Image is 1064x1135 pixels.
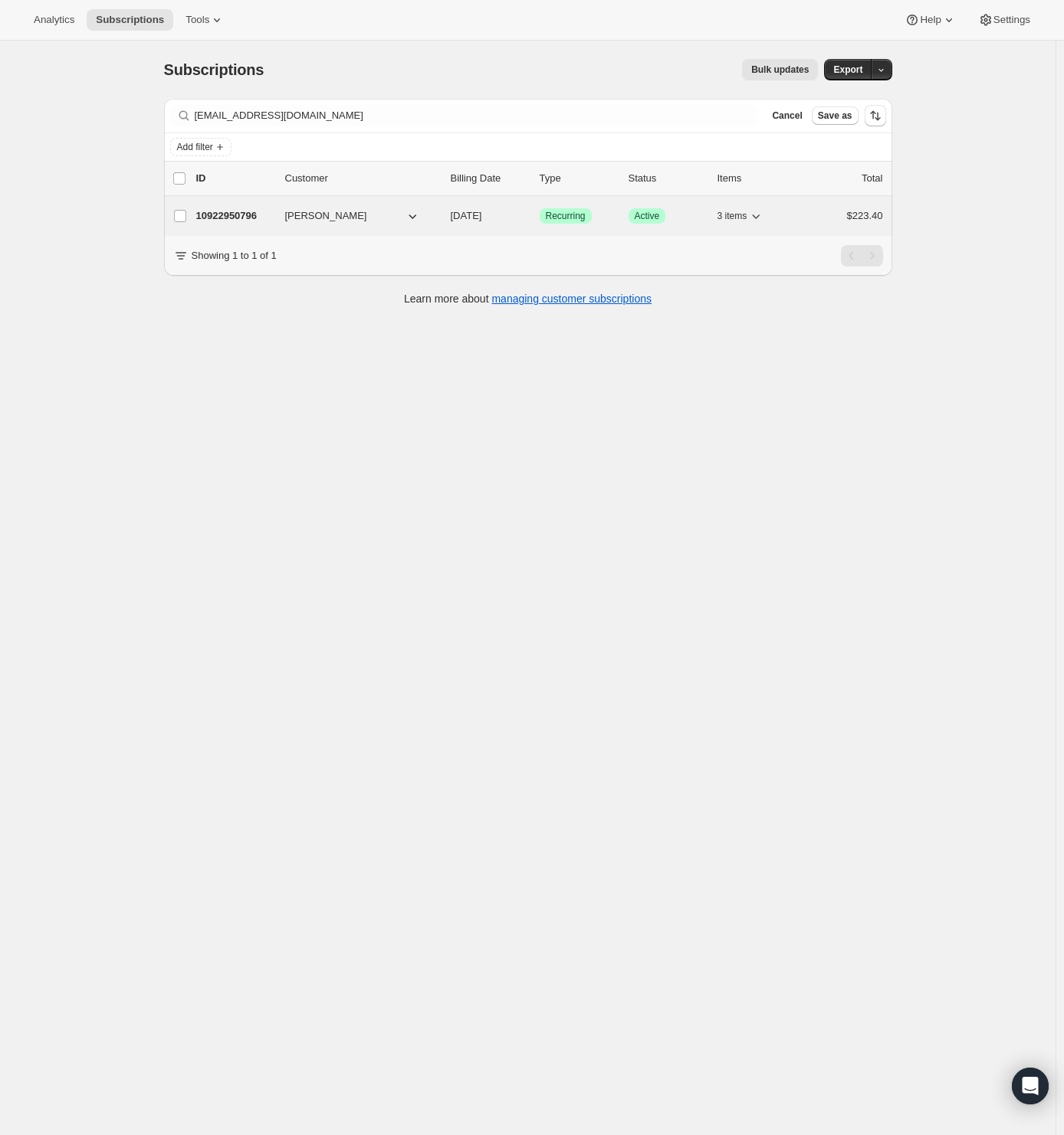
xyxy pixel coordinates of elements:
[404,291,652,306] p: Learn more about
[718,210,747,222] span: 3 items
[920,14,941,26] span: Help
[824,59,872,80] button: Export
[993,14,1030,26] span: Settings
[186,14,209,26] span: Tools
[170,138,232,156] button: Add filter
[164,61,264,78] span: Subscriptions
[451,171,527,186] p: Billing Date
[196,205,883,227] div: 10922950796[PERSON_NAME][DATE]SuccessRecurringSuccessActive3 items$223.40
[196,171,883,186] div: IDCustomerBilling DateTypeStatusItemsTotal
[196,171,273,186] p: ID
[196,208,273,224] p: 10922950796
[635,210,660,222] span: Active
[818,110,852,122] span: Save as
[833,64,862,76] span: Export
[195,105,757,126] input: Filter subscribers
[742,59,818,80] button: Bulk updates
[285,171,438,186] p: Customer
[177,141,213,153] span: Add filter
[1012,1068,1049,1104] div: Open Intercom Messenger
[751,64,809,76] span: Bulk updates
[25,9,84,31] button: Analytics
[451,210,482,221] span: [DATE]
[969,9,1039,31] button: Settings
[772,110,802,122] span: Cancel
[491,293,652,305] a: managing customer subscriptions
[718,171,794,186] div: Items
[34,14,74,26] span: Analytics
[192,248,277,263] p: Showing 1 to 1 of 1
[847,210,883,221] span: $223.40
[276,204,429,228] button: [PERSON_NAME]
[766,106,808,125] button: Cancel
[865,105,886,126] button: Sort the results
[285,208,367,224] span: [PERSON_NAME]
[546,210,586,222] span: Recurring
[718,205,764,227] button: 3 items
[895,9,965,31] button: Help
[629,171,705,186] p: Status
[540,171,616,186] div: Type
[176,9,234,31] button: Tools
[862,171,882,186] p: Total
[812,106,859,125] button: Save as
[96,14,164,26] span: Subscriptions
[841,245,883,267] nav: Pagination
[87,9,173,31] button: Subscriptions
